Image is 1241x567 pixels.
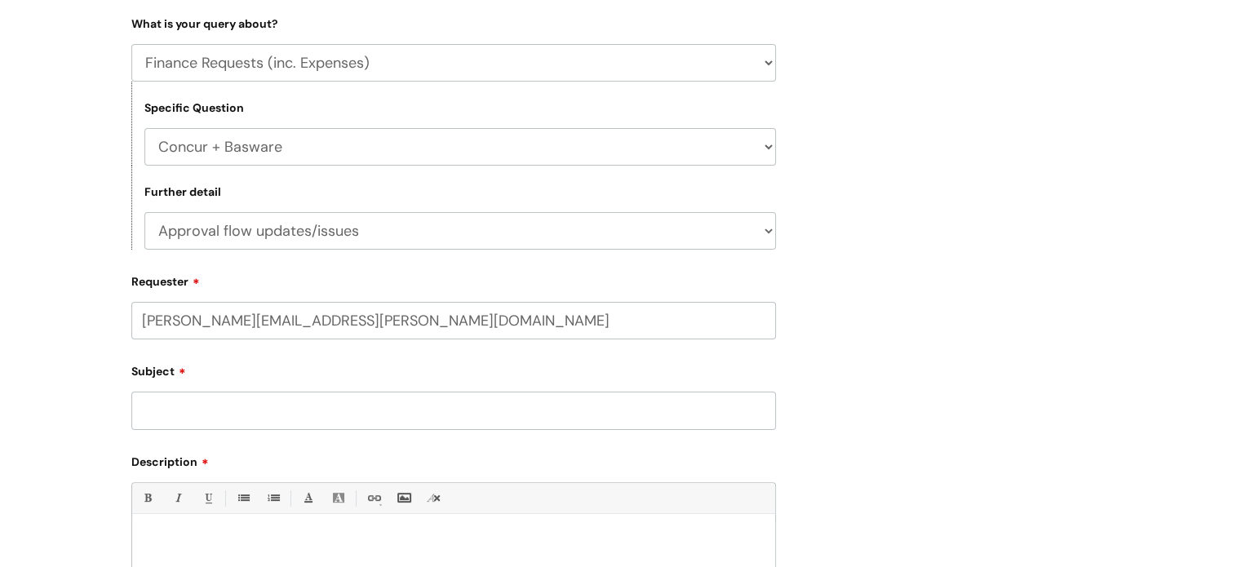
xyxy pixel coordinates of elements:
a: Bold (Ctrl-B) [137,488,157,508]
a: Italic (Ctrl-I) [167,488,188,508]
input: Email [131,302,776,339]
label: Description [131,450,776,469]
a: Link [363,488,383,508]
a: Underline(Ctrl-U) [197,488,218,508]
label: Further detail [144,185,221,199]
label: Requester [131,269,776,289]
a: • Unordered List (Ctrl-Shift-7) [233,488,253,508]
a: Insert Image... [393,488,414,508]
a: Back Color [328,488,348,508]
a: Remove formatting (Ctrl-\) [423,488,444,508]
label: Specific Question [144,101,244,115]
label: What is your query about? [131,14,776,31]
a: 1. Ordered List (Ctrl-Shift-8) [263,488,283,508]
a: Font Color [298,488,318,508]
label: Subject [131,359,776,379]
